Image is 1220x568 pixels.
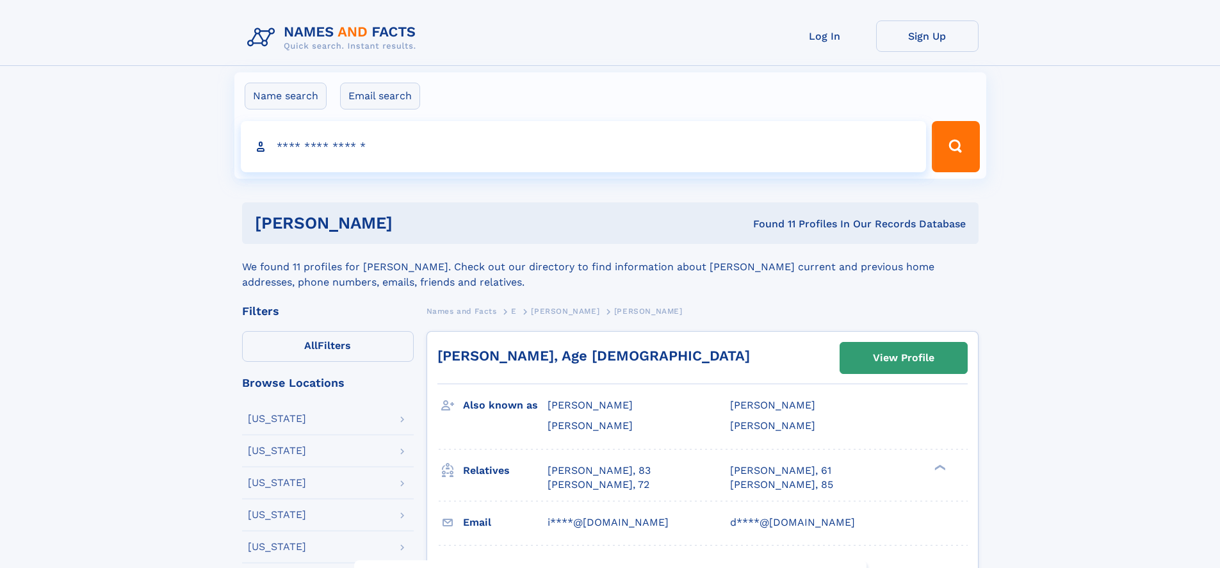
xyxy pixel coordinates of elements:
span: [PERSON_NAME] [548,399,633,411]
div: [US_STATE] [248,446,306,456]
span: All [304,339,318,352]
a: Sign Up [876,20,979,52]
h3: Relatives [463,460,548,482]
div: [US_STATE] [248,510,306,520]
div: [US_STATE] [248,414,306,424]
div: View Profile [873,343,934,373]
div: Found 11 Profiles In Our Records Database [573,217,966,231]
div: Browse Locations [242,377,414,389]
a: [PERSON_NAME], 72 [548,478,649,492]
a: Names and Facts [427,303,497,319]
span: [PERSON_NAME] [730,399,815,411]
span: E [511,307,517,316]
input: search input [241,121,927,172]
label: Filters [242,331,414,362]
h3: Email [463,512,548,533]
a: Log In [774,20,876,52]
span: [PERSON_NAME] [531,307,599,316]
div: We found 11 profiles for [PERSON_NAME]. Check out our directory to find information about [PERSON... [242,244,979,290]
span: [PERSON_NAME] [614,307,683,316]
h1: [PERSON_NAME] [255,215,573,231]
a: [PERSON_NAME], 85 [730,478,833,492]
div: Filters [242,305,414,317]
div: [US_STATE] [248,478,306,488]
a: [PERSON_NAME], 83 [548,464,651,478]
a: [PERSON_NAME], 61 [730,464,831,478]
label: Email search [340,83,420,110]
div: ❯ [931,463,947,471]
img: Logo Names and Facts [242,20,427,55]
button: Search Button [932,121,979,172]
label: Name search [245,83,327,110]
span: [PERSON_NAME] [730,419,815,432]
a: View Profile [840,343,967,373]
div: [US_STATE] [248,542,306,552]
a: E [511,303,517,319]
span: [PERSON_NAME] [548,419,633,432]
h3: Also known as [463,394,548,416]
a: [PERSON_NAME] [531,303,599,319]
a: [PERSON_NAME], Age [DEMOGRAPHIC_DATA] [437,348,750,364]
